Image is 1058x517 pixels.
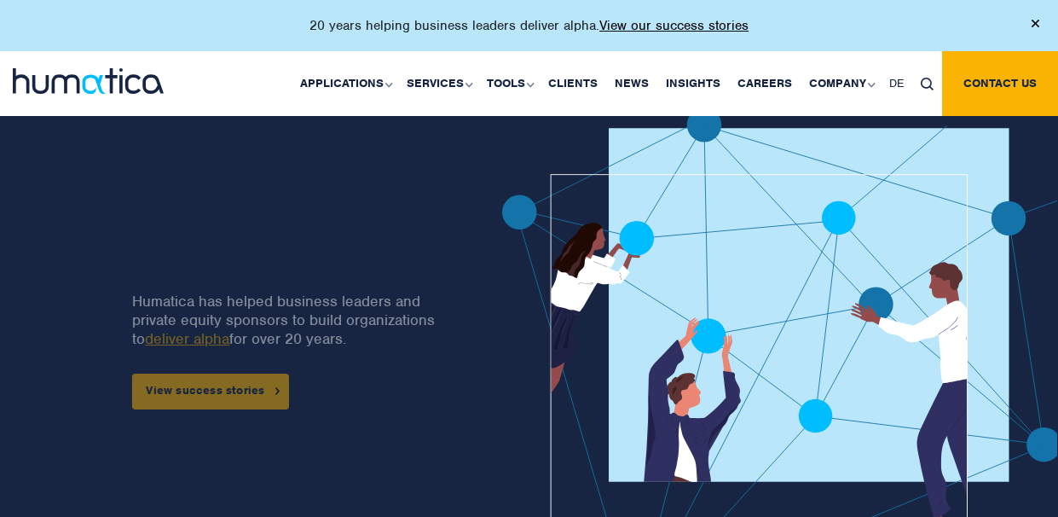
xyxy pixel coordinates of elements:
[921,78,934,90] img: search_icon
[540,51,606,116] a: Clients
[729,51,801,116] a: Careers
[13,68,164,94] img: logo
[889,76,904,90] span: DE
[132,374,289,410] a: View success stories
[398,51,478,116] a: Services
[292,51,398,116] a: Applications
[606,51,657,116] a: News
[942,51,1058,116] a: Contact us
[145,329,229,348] a: deliver alpha
[801,51,881,116] a: Company
[275,387,280,395] img: arrowicon
[657,51,729,116] a: Insights
[599,17,749,34] a: View our success stories
[881,51,912,116] a: DE
[309,17,749,34] p: 20 years helping business leaders deliver alpha.
[478,51,540,116] a: Tools
[132,292,440,348] p: Humatica has helped business leaders and private equity sponsors to build organizations to for ov...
